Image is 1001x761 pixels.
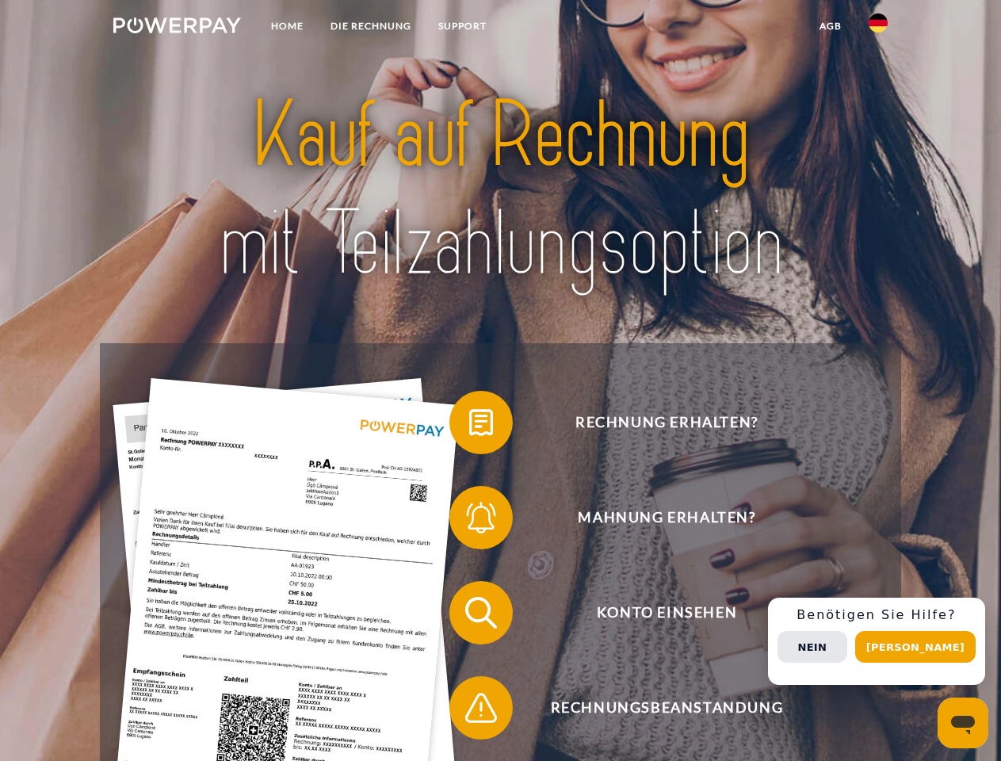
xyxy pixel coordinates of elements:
img: qb_warning.svg [461,688,501,728]
iframe: Schaltfläche zum Öffnen des Messaging-Fensters [938,698,988,748]
button: Rechnungsbeanstandung [449,676,862,740]
a: agb [806,12,855,40]
span: Rechnung erhalten? [472,391,861,454]
img: logo-powerpay-white.svg [113,17,241,33]
img: title-powerpay_de.svg [151,76,850,304]
a: Home [258,12,317,40]
button: Konto einsehen [449,581,862,644]
button: [PERSON_NAME] [855,631,976,663]
h3: Benötigen Sie Hilfe? [777,607,976,623]
img: qb_bill.svg [461,403,501,442]
img: qb_bell.svg [461,498,501,537]
button: Rechnung erhalten? [449,391,862,454]
span: Konto einsehen [472,581,861,644]
span: Rechnungsbeanstandung [472,676,861,740]
button: Nein [777,631,847,663]
img: de [869,13,888,33]
a: SUPPORT [425,12,500,40]
button: Mahnung erhalten? [449,486,862,549]
a: DIE RECHNUNG [317,12,425,40]
img: qb_search.svg [461,593,501,633]
span: Mahnung erhalten? [472,486,861,549]
div: Schnellhilfe [768,598,985,685]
